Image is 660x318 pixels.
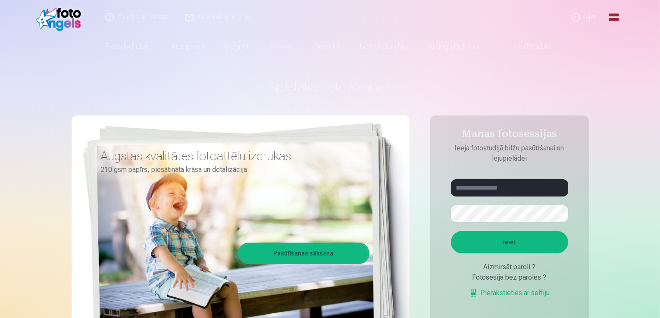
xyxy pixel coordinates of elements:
[101,148,363,164] h3: Augstas kvalitātes fotoattēlu izdrukas
[350,34,418,59] a: Foto kalendāri
[215,34,261,59] a: Magnēti
[72,79,589,95] h1: Spilgtākās foto atmiņas
[162,34,215,59] a: Komplekti
[418,34,490,59] a: Atslēgu piekariņi
[442,143,577,164] p: Ieeja fotostudijā bilžu pasūtīšanai un lejupielādei
[96,34,162,59] a: Foto izdrukas
[36,3,86,31] img: /fa1
[442,128,577,143] h4: Manas fotosessijas
[101,164,363,176] p: 210 gsm papīrs, piesātināta krāsa un detalizācija
[451,272,568,283] div: Fotosesija bez paroles ?
[490,34,564,59] a: Visi produkti
[239,244,368,263] a: Pasūtīšanas sākšana
[261,34,304,59] a: Krūzes
[304,34,350,59] a: Suvenīri
[451,262,568,272] div: Aizmirsāt paroli ?
[451,231,568,253] button: Ieiet
[469,288,550,298] a: Pierakstieties ar selfiju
